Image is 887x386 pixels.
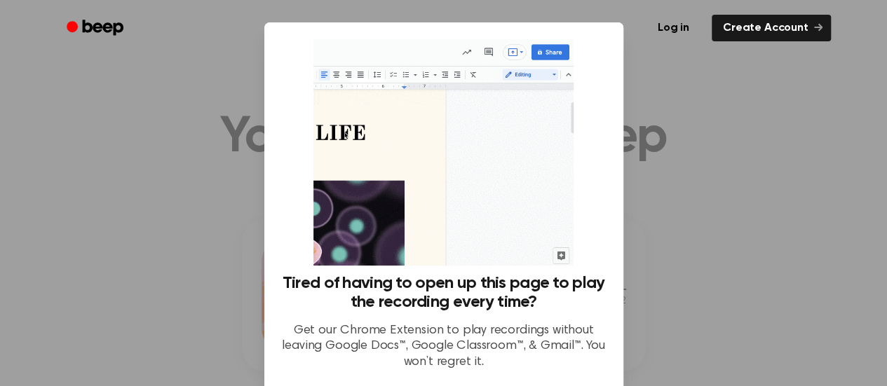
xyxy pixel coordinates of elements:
a: Beep [57,15,136,42]
a: Create Account [712,15,831,41]
img: Beep extension in action [313,39,574,266]
a: Log in [644,12,703,44]
p: Get our Chrome Extension to play recordings without leaving Google Docs™, Google Classroom™, & Gm... [281,323,607,371]
h3: Tired of having to open up this page to play the recording every time? [281,274,607,312]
